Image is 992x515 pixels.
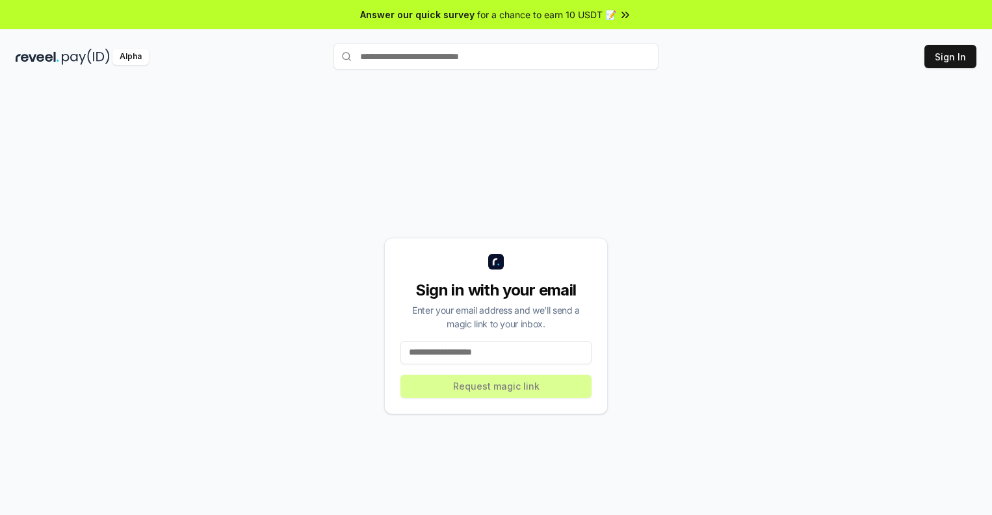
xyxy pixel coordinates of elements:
[16,49,59,65] img: reveel_dark
[400,280,592,301] div: Sign in with your email
[112,49,149,65] div: Alpha
[924,45,976,68] button: Sign In
[400,303,592,331] div: Enter your email address and we’ll send a magic link to your inbox.
[360,8,475,21] span: Answer our quick survey
[62,49,110,65] img: pay_id
[488,254,504,270] img: logo_small
[477,8,616,21] span: for a chance to earn 10 USDT 📝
